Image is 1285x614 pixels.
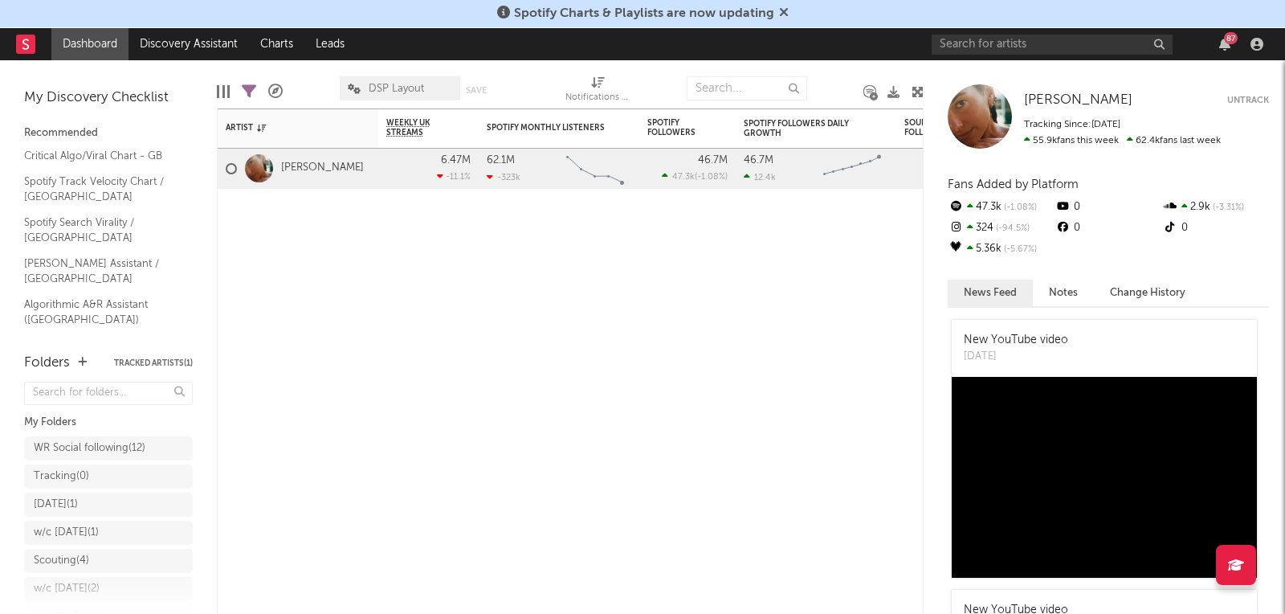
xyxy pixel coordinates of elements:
[24,521,193,545] a: w/c [DATE](1)
[948,197,1055,218] div: 47.3k
[226,123,346,133] div: Artist
[1024,136,1119,145] span: 55.9k fans this week
[698,155,728,166] div: 46.7M
[24,173,177,206] a: Spotify Track Velocity Chart / [GEOGRAPHIC_DATA]
[24,124,193,143] div: Recommended
[1024,93,1132,107] span: [PERSON_NAME]
[1024,136,1221,145] span: 62.4k fans last week
[114,359,193,367] button: Tracked Artists(1)
[779,7,789,20] span: Dismiss
[1094,280,1201,306] button: Change History
[744,172,776,182] div: 12.4k
[1219,38,1230,51] button: 87
[51,28,128,60] a: Dashboard
[34,495,78,514] div: [DATE] ( 1 )
[744,119,864,138] div: Spotify Followers Daily Growth
[1055,218,1161,239] div: 0
[1224,32,1238,44] div: 87
[816,149,888,189] svg: Chart title
[1024,120,1120,129] span: Tracking Since: [DATE]
[904,118,961,137] div: SoundCloud Followers
[24,88,193,108] div: My Discovery Checklist
[24,382,193,405] input: Search for folders...
[34,523,99,542] div: w/c [DATE] ( 1 )
[1033,280,1094,306] button: Notes
[24,577,193,601] a: w/c [DATE](2)
[24,465,193,489] a: Tracking(0)
[24,354,70,373] div: Folders
[964,349,1068,365] div: [DATE]
[242,68,256,115] div: Filters(1 of 1)
[565,88,630,108] div: Notifications (Artist)
[948,239,1055,260] div: 5.36k
[304,28,356,60] a: Leads
[281,162,364,175] a: [PERSON_NAME]
[932,35,1173,55] input: Search for artists
[24,147,177,165] a: Critical Algo/Viral Chart - GB
[1162,197,1269,218] div: 2.9k
[744,155,773,166] div: 46.7M
[672,173,695,182] span: 47.3k
[948,280,1033,306] button: News Feed
[24,296,177,329] a: Algorithmic A&R Assistant ([GEOGRAPHIC_DATA])
[34,439,145,458] div: WR Social following ( 12 )
[687,76,807,100] input: Search...
[487,155,515,166] div: 62.1M
[128,28,249,60] a: Discovery Assistant
[1210,203,1244,212] span: -3.31 %
[466,86,487,95] button: Save
[1024,92,1132,108] a: [PERSON_NAME]
[34,467,89,486] div: Tracking ( 0 )
[24,214,177,247] a: Spotify Search Virality / [GEOGRAPHIC_DATA]
[24,549,193,573] a: Scouting(4)
[487,123,607,133] div: Spotify Monthly Listeners
[217,68,230,115] div: Edit Columns
[647,118,704,137] div: Spotify Followers
[437,171,471,182] div: -11.1 %
[24,493,193,517] a: [DATE](1)
[369,84,424,94] span: DSP Layout
[1227,92,1269,108] button: Untrack
[24,413,193,432] div: My Folders
[1001,203,1037,212] span: -1.08 %
[1162,218,1269,239] div: 0
[993,224,1030,233] span: -94.5 %
[34,579,100,599] div: w/c [DATE] ( 2 )
[24,255,177,288] a: [PERSON_NAME] Assistant / [GEOGRAPHIC_DATA]
[441,155,471,166] div: 6.47M
[948,218,1055,239] div: 324
[1001,245,1037,254] span: -5.67 %
[697,173,725,182] span: -1.08 %
[559,149,631,189] svg: Chart title
[1055,197,1161,218] div: 0
[249,28,304,60] a: Charts
[386,118,447,137] span: Weekly UK Streams
[514,7,774,20] span: Spotify Charts & Playlists are now updating
[964,332,1068,349] div: New YouTube video
[268,68,283,115] div: A&R Pipeline
[565,68,630,115] div: Notifications (Artist)
[662,171,728,182] div: ( )
[487,172,520,182] div: -323k
[948,178,1079,190] span: Fans Added by Platform
[24,436,193,460] a: WR Social following(12)
[34,551,89,571] div: Scouting ( 4 )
